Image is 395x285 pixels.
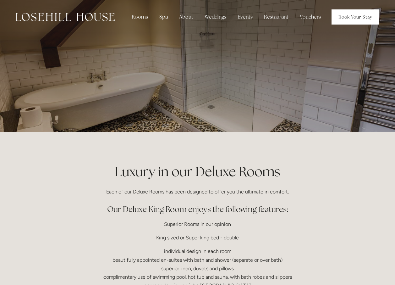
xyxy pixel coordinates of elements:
[47,162,348,181] h1: Luxury in our Deluxe Rooms
[47,187,348,196] p: Each of our Deluxe Rooms has been designed to offer you the ultimate in comfort.
[16,13,115,21] img: Losehill House
[332,9,379,25] a: Book Your Stay
[47,220,348,228] p: Superior Rooms in our opinion
[47,233,348,242] p: King sized or Super king bed - double
[200,11,231,23] div: Weddings
[233,11,258,23] div: Events
[127,11,153,23] div: Rooms
[174,11,198,23] div: About
[47,204,348,215] h2: Our Deluxe King Room enjoys the following features:
[259,11,294,23] div: Restaurant
[295,11,326,23] a: Vouchers
[154,11,173,23] div: Spa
